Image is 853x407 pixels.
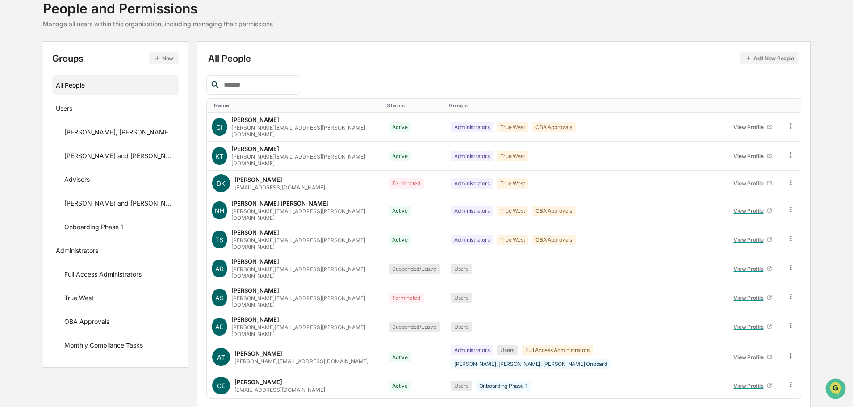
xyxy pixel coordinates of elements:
div: Active [389,352,411,362]
div: Full Access Administrators [64,270,142,281]
div: [PERSON_NAME], [PERSON_NAME], [PERSON_NAME] Onboard [451,359,611,369]
div: [EMAIL_ADDRESS][DOMAIN_NAME] [234,184,325,191]
div: Active [389,381,411,391]
div: [PERSON_NAME] [231,229,279,236]
div: View Profile [733,207,767,214]
div: View Profile [733,294,767,301]
div: [PERSON_NAME] [234,176,282,183]
div: [PERSON_NAME][EMAIL_ADDRESS][PERSON_NAME][DOMAIN_NAME] [231,153,378,167]
div: Users [56,105,72,115]
a: 🔎Data Lookup [5,172,60,188]
div: Administrators [451,151,493,161]
a: View Profile [730,379,776,393]
span: DK [217,180,225,187]
div: Users [451,381,472,391]
a: View Profile [730,176,776,190]
div: Administrators [451,235,493,245]
div: Toggle SortBy [728,102,778,109]
div: Full Access Administrators [522,345,593,355]
div: View Profile [733,180,767,187]
a: View Profile [730,149,776,163]
div: [PERSON_NAME] and [PERSON_NAME] Onboarding [64,152,176,163]
div: Advisors [64,176,90,186]
span: [PERSON_NAME] [28,122,72,129]
a: 🖐️Preclearance [5,155,61,171]
div: Administrators [451,122,493,132]
div: [PERSON_NAME] [231,145,279,152]
span: Pylon [89,197,108,204]
div: Toggle SortBy [449,102,721,109]
div: OBA Approvals [532,206,576,216]
div: View Profile [733,382,767,389]
div: True West [64,294,94,305]
input: Clear [23,41,147,50]
div: [PERSON_NAME] [231,116,279,123]
div: OBA Approvals [532,122,576,132]
button: Add New People [740,52,799,64]
div: Manage all users within this organization, including managing their permissions [43,20,273,28]
div: Administrators [56,247,98,257]
span: • [74,122,77,129]
div: [PERSON_NAME][EMAIL_ADDRESS][PERSON_NAME][DOMAIN_NAME] [231,208,378,221]
div: We're available if you need us! [30,77,113,84]
a: Powered byPylon [63,197,108,204]
div: True West [497,235,528,245]
span: AS [215,294,224,302]
div: Onboarding Phase 1 [64,223,123,234]
div: OBA Approvals [532,235,576,245]
button: Start new chat [152,71,163,82]
p: How can we help? [9,19,163,33]
span: AT [217,353,225,361]
span: AR [215,265,224,273]
div: Toggle SortBy [214,102,380,109]
div: [PERSON_NAME][EMAIL_ADDRESS][PERSON_NAME][DOMAIN_NAME] [231,237,378,250]
div: Toggle SortBy [789,102,797,109]
span: Data Lookup [18,176,56,185]
div: [PERSON_NAME][EMAIL_ADDRESS][PERSON_NAME][DOMAIN_NAME] [231,266,378,279]
div: Active [389,235,411,245]
button: New [149,52,179,64]
div: [PERSON_NAME], [PERSON_NAME], [PERSON_NAME] Onboard [64,128,176,139]
div: View Profile [733,265,767,272]
div: [PERSON_NAME] [PERSON_NAME] [231,200,328,207]
div: Start new chat [30,68,146,77]
div: View Profile [733,236,767,243]
span: [DATE] [79,122,97,129]
div: Active [389,151,411,161]
span: Preclearance [18,159,58,168]
div: Administrators [451,206,493,216]
img: 1746055101610-c473b297-6a78-478c-a979-82029cc54cd1 [18,122,25,129]
div: OBA Approvals [64,318,109,328]
div: Suspended/Leave [389,264,439,274]
div: [PERSON_NAME][EMAIL_ADDRESS][PERSON_NAME][DOMAIN_NAME] [231,124,378,138]
div: 🖐️ [9,159,16,167]
a: View Profile [730,120,776,134]
div: All People [208,52,799,64]
div: True West [497,178,528,189]
div: Toggle SortBy [387,102,441,109]
a: View Profile [730,350,776,364]
span: TS [215,236,223,243]
div: Administrators [451,178,493,189]
div: Terminated [389,178,424,189]
img: 1746055101610-c473b297-6a78-478c-a979-82029cc54cd1 [9,68,25,84]
div: Active [389,122,411,132]
div: Users [451,293,472,303]
div: True West [497,122,528,132]
a: 🗄️Attestations [61,155,114,171]
span: AE [215,323,223,331]
div: Users [497,345,518,355]
div: Suspended/Leave [389,322,439,332]
div: [PERSON_NAME] [231,316,279,323]
div: Groups [52,52,179,64]
div: Users [451,264,472,274]
div: Active [389,206,411,216]
iframe: Open customer support [824,378,849,402]
div: Monthly Compliance Tasks [64,341,143,352]
div: [PERSON_NAME][EMAIL_ADDRESS][DOMAIN_NAME] [234,358,368,365]
span: NH [215,207,224,214]
div: 🔎 [9,176,16,184]
div: [PERSON_NAME] and [PERSON_NAME] Onboarding [64,199,176,210]
div: [PERSON_NAME] [231,258,279,265]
